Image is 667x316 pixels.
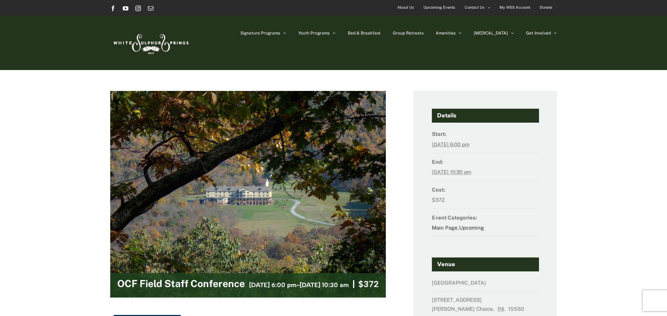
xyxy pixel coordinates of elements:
[432,185,539,195] dt: Cost:
[110,6,116,11] a: Facebook
[493,306,496,312] span: ,
[240,31,280,35] span: Signature Programs
[110,26,190,59] img: White Sulphur Springs Logo
[436,16,462,51] a: Amenities
[432,109,539,123] h4: Details
[436,31,456,35] span: Amenities
[358,279,379,289] span: $372
[459,225,484,231] a: Upcoming
[540,2,552,13] span: Donate
[249,281,297,289] span: [DATE] 6:00 pm
[526,16,557,51] a: Get Involved
[498,306,507,312] abbr: Pennsylvania
[432,141,470,147] abbr: 2025-10-26
[432,223,539,237] dd: ,
[135,6,141,11] a: Instagram
[500,2,530,13] span: My WSS Account
[474,16,514,51] a: [MEDICAL_DATA]
[432,213,539,223] dt: Event Categories:
[465,2,485,13] span: Contact Us
[432,195,539,209] dd: $372
[393,31,424,35] span: Group Retreats
[298,16,336,51] a: Youth Programs
[298,31,330,35] span: Youth Programs
[432,306,493,312] span: [PERSON_NAME] Choice
[300,281,349,289] span: [DATE] 10:30 am
[424,2,455,13] span: Upcoming Events
[348,16,381,51] a: Bed & Breakfast
[117,278,245,292] h2: OCF Field Staff Conference
[240,16,286,51] a: Signature Programs
[148,6,153,11] a: Email
[348,31,381,35] span: Bed & Breakfast
[432,129,539,139] dt: Start:
[349,279,358,289] span: |
[249,280,349,290] h3: -
[432,225,458,231] a: Main Page
[240,16,557,51] nav: Main Menu
[432,169,471,175] abbr: 2025-10-30
[432,297,482,303] span: [STREET_ADDRESS]
[123,6,128,11] a: YouTube
[432,278,539,292] dd: [GEOGRAPHIC_DATA]
[474,31,508,35] span: [MEDICAL_DATA]
[526,31,551,35] span: Get Involved
[397,2,414,13] span: About Us
[508,306,526,312] span: 15550
[393,16,424,51] a: Group Retreats
[432,257,539,271] h4: Venue
[432,157,539,167] dt: End:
